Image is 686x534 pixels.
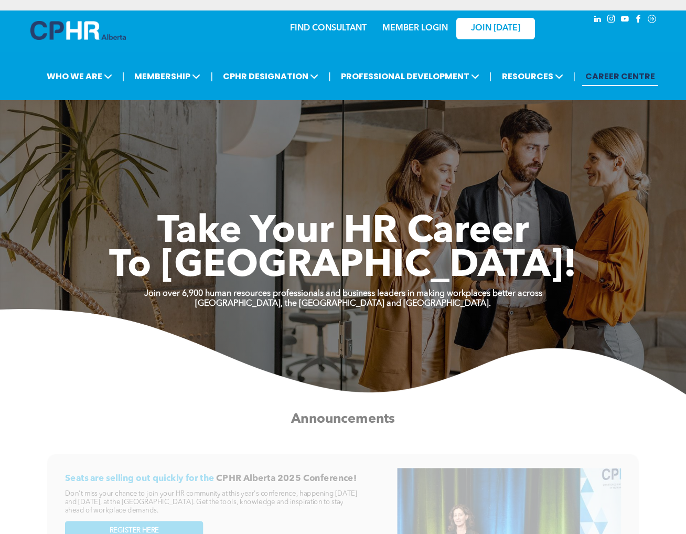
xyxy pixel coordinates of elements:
[328,66,331,87] li: |
[131,67,203,86] span: MEMBERSHIP
[646,13,658,27] a: Social network
[456,18,535,39] a: JOIN [DATE]
[605,13,617,27] a: instagram
[65,474,214,483] span: Seats are selling out quickly for the
[290,24,367,33] a: FIND CONSULTANT
[44,67,115,86] span: WHO WE ARE
[471,24,520,34] span: JOIN [DATE]
[210,66,213,87] li: |
[220,67,321,86] span: CPHR DESIGNATION
[573,66,576,87] li: |
[195,300,491,308] strong: [GEOGRAPHIC_DATA], the [GEOGRAPHIC_DATA] and [GEOGRAPHIC_DATA].
[499,67,566,86] span: RESOURCES
[582,67,658,86] a: CAREER CENTRE
[338,67,483,86] span: PROFESSIONAL DEVELOPMENT
[65,490,357,514] span: Don't miss your chance to join your HR community at this year's conference, happening [DATE] and ...
[122,66,125,87] li: |
[157,213,529,251] span: Take Your HR Career
[216,474,356,483] span: CPHR Alberta 2025 Conference!
[592,13,603,27] a: linkedin
[619,13,630,27] a: youtube
[633,13,644,27] a: facebook
[109,248,577,285] span: To [GEOGRAPHIC_DATA]!
[144,290,542,298] strong: Join over 6,900 human resources professionals and business leaders in making workplaces better ac...
[291,413,395,426] span: Announcements
[489,66,492,87] li: |
[382,24,448,33] a: MEMBER LOGIN
[30,21,126,40] img: A blue and white logo for cp alberta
